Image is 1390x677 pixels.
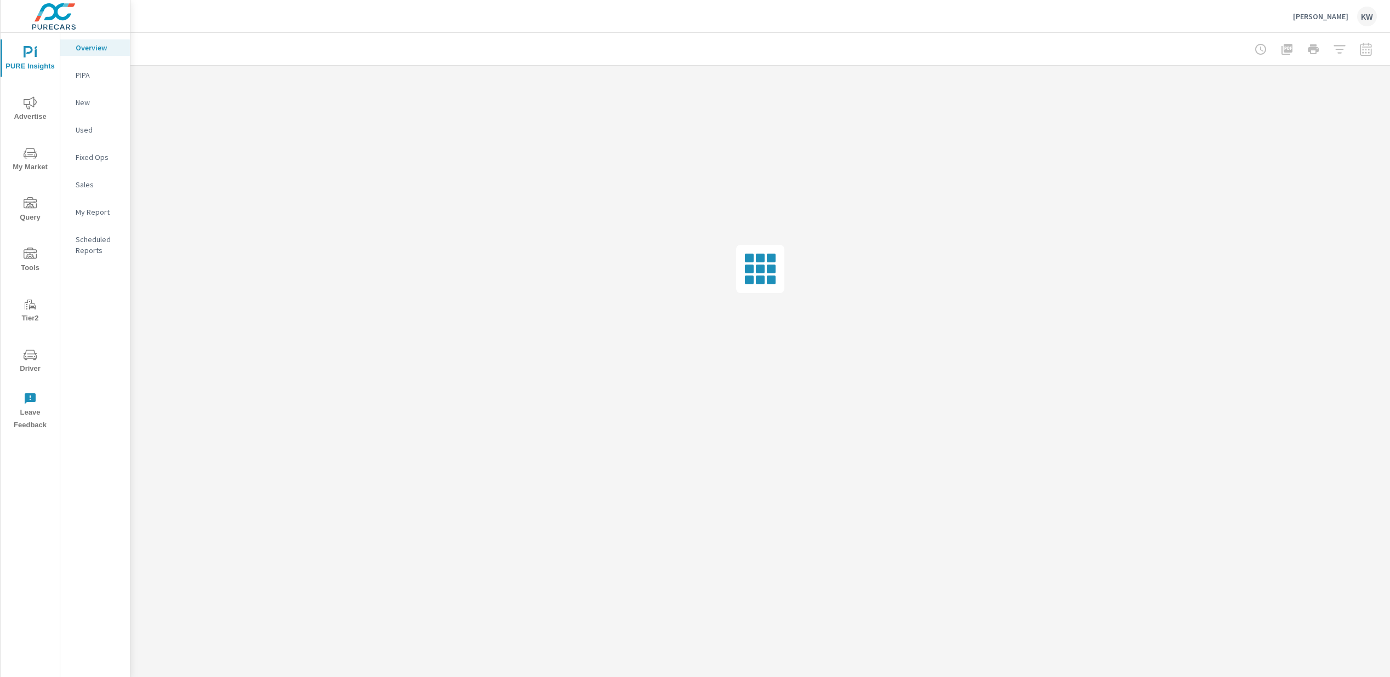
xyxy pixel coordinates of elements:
div: Overview [60,39,130,56]
p: Scheduled Reports [76,234,121,256]
div: Sales [60,176,130,193]
span: Tools [4,248,56,274]
span: Query [4,197,56,224]
p: Sales [76,179,121,190]
div: Fixed Ops [60,149,130,165]
span: Driver [4,348,56,375]
div: nav menu [1,33,60,436]
div: My Report [60,204,130,220]
span: PURE Insights [4,46,56,73]
p: Used [76,124,121,135]
p: My Report [76,206,121,217]
p: Fixed Ops [76,152,121,163]
p: New [76,97,121,108]
div: PIPA [60,67,130,83]
p: PIPA [76,70,121,81]
div: Used [60,122,130,138]
p: [PERSON_NAME] [1293,12,1348,21]
div: KW [1357,7,1377,26]
span: Leave Feedback [4,392,56,432]
p: Overview [76,42,121,53]
span: Tier2 [4,298,56,325]
div: New [60,94,130,111]
span: My Market [4,147,56,174]
span: Advertise [4,96,56,123]
div: Scheduled Reports [60,231,130,259]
